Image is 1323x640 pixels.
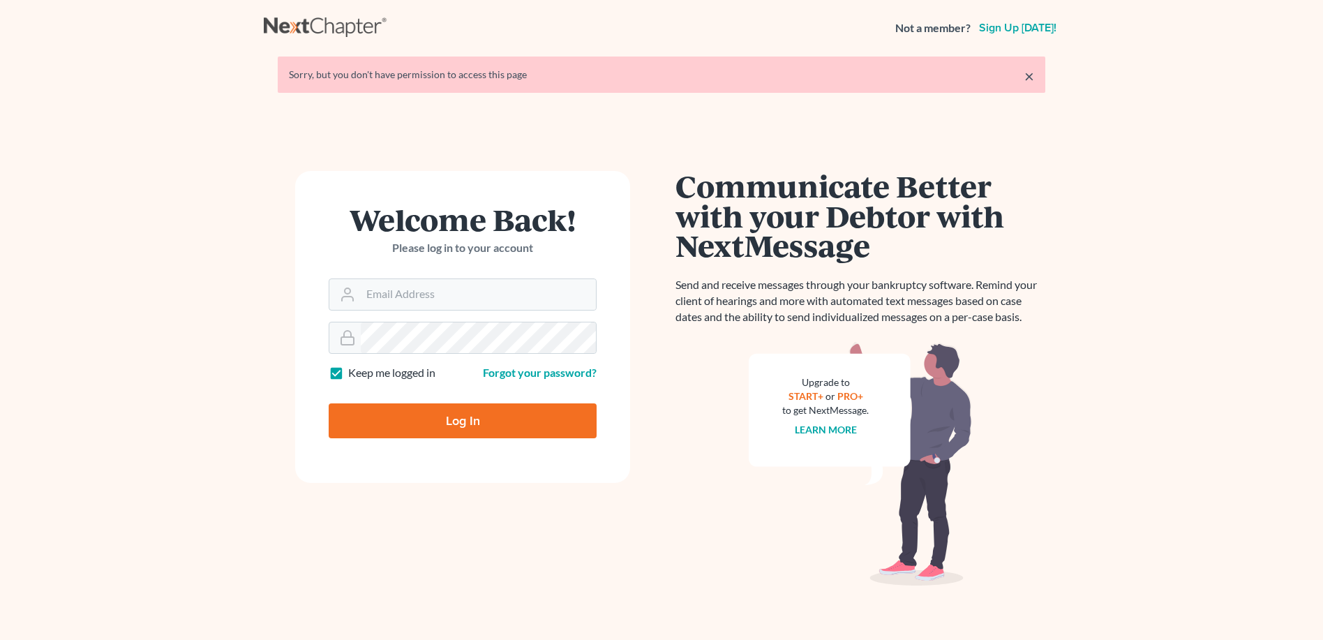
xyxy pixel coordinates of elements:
img: nextmessage_bg-59042aed3d76b12b5cd301f8e5b87938c9018125f34e5fa2b7a6b67550977c72.svg [749,342,972,586]
label: Keep me logged in [348,365,435,381]
div: to get NextMessage. [782,403,869,417]
input: Log In [329,403,597,438]
p: Send and receive messages through your bankruptcy software. Remind your client of hearings and mo... [675,277,1045,325]
h1: Communicate Better with your Debtor with NextMessage [675,171,1045,260]
input: Email Address [361,279,596,310]
p: Please log in to your account [329,240,597,256]
a: PRO+ [837,390,863,402]
a: × [1024,68,1034,84]
h1: Welcome Back! [329,204,597,235]
div: Sorry, but you don't have permission to access this page [289,68,1034,82]
a: Forgot your password? [483,366,597,379]
a: Sign up [DATE]! [976,22,1059,34]
a: START+ [788,390,823,402]
span: or [825,390,835,402]
strong: Not a member? [895,20,971,36]
a: Learn more [795,424,857,436]
div: Upgrade to [782,375,869,389]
